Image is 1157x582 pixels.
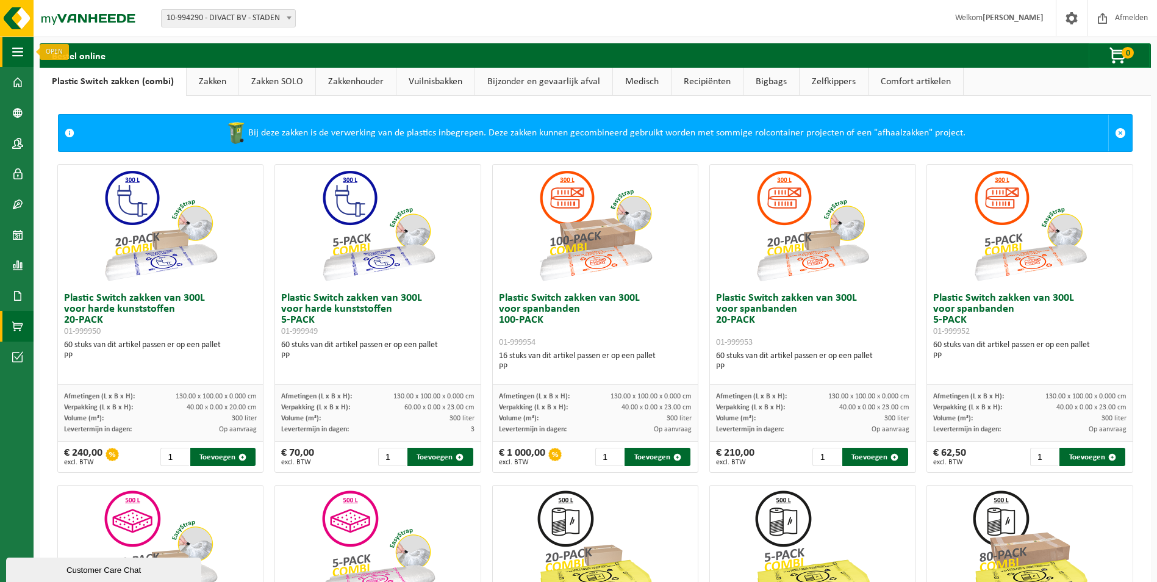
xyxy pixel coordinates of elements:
[751,165,873,287] img: 01-999953
[190,448,256,466] button: Toevoegen
[499,351,692,373] div: 16 stuks van dit artikel passen er op een pallet
[933,340,1127,362] div: 60 stuks van dit artikel passen er op een pallet
[499,415,539,422] span: Volume (m³):
[839,404,909,411] span: 40.00 x 0.00 x 23.00 cm
[1089,426,1127,433] span: Op aanvraag
[716,362,909,373] div: PP
[1108,115,1132,151] a: Sluit melding
[1122,47,1134,59] span: 0
[499,362,692,373] div: PP
[281,415,321,422] span: Volume (m³):
[187,404,257,411] span: 40.00 x 0.00 x 20.00 cm
[933,327,970,336] span: 01-999952
[499,448,545,466] div: € 1 000,00
[716,415,756,422] span: Volume (m³):
[396,68,475,96] a: Vuilnisbakken
[64,459,102,466] span: excl. BTW
[499,338,536,347] span: 01-999954
[869,68,963,96] a: Comfort artikelen
[281,426,349,433] span: Levertermijn in dagen:
[161,9,296,27] span: 10-994290 - DIVACT BV - STADEN
[716,293,909,348] h3: Plastic Switch zakken van 300L voor spanbanden 20-PACK
[407,448,473,466] button: Toevoegen
[667,415,692,422] span: 300 liter
[716,351,909,373] div: 60 stuks van dit artikel passen er op een pallet
[613,68,671,96] a: Medisch
[64,340,257,362] div: 60 stuks van dit artikel passen er op een pallet
[162,10,295,27] span: 10-994290 - DIVACT BV - STADEN
[64,415,104,422] span: Volume (m³):
[933,448,966,466] div: € 62,50
[176,393,257,400] span: 130.00 x 100.00 x 0.000 cm
[99,165,221,287] img: 01-999950
[812,448,841,466] input: 1
[281,459,314,466] span: excl. BTW
[378,448,407,466] input: 1
[969,165,1091,287] img: 01-999952
[64,426,132,433] span: Levertermijn in dagen:
[716,426,784,433] span: Levertermijn in dagen:
[281,448,314,466] div: € 70,00
[281,327,318,336] span: 01-999949
[475,68,612,96] a: Bijzonder en gevaarlijk afval
[64,404,133,411] span: Verpakking (L x B x H):
[64,327,101,336] span: 01-999950
[281,293,475,337] h3: Plastic Switch zakken van 300L voor harde kunststoffen 5-PACK
[933,426,1001,433] span: Levertermijn in dagen:
[499,426,567,433] span: Levertermijn in dagen:
[499,459,545,466] span: excl. BTW
[187,68,238,96] a: Zakken
[672,68,743,96] a: Recipiënten
[219,426,257,433] span: Op aanvraag
[933,293,1127,337] h3: Plastic Switch zakken van 300L voor spanbanden 5-PACK
[160,448,189,466] input: 1
[317,165,439,287] img: 01-999949
[1030,448,1059,466] input: 1
[933,351,1127,362] div: PP
[499,393,570,400] span: Afmetingen (L x B x H):
[1045,393,1127,400] span: 130.00 x 100.00 x 0.000 cm
[828,393,909,400] span: 130.00 x 100.00 x 0.000 cm
[6,555,204,582] iframe: chat widget
[281,404,350,411] span: Verpakking (L x B x H):
[1056,404,1127,411] span: 40.00 x 0.00 x 23.00 cm
[499,293,692,348] h3: Plastic Switch zakken van 300L voor spanbanden 100-PACK
[40,43,118,67] h2: Bestel online
[404,404,475,411] span: 60.00 x 0.00 x 23.00 cm
[81,115,1108,151] div: Bij deze zakken is de verwerking van de plastics inbegrepen. Deze zakken kunnen gecombineerd gebr...
[716,393,787,400] span: Afmetingen (L x B x H):
[884,415,909,422] span: 300 liter
[983,13,1044,23] strong: [PERSON_NAME]
[743,68,799,96] a: Bigbags
[281,340,475,362] div: 60 stuks van dit artikel passen er op een pallet
[64,448,102,466] div: € 240,00
[800,68,868,96] a: Zelfkippers
[239,68,315,96] a: Zakken SOLO
[595,448,624,466] input: 1
[1089,43,1150,68] button: 0
[64,293,257,337] h3: Plastic Switch zakken van 300L voor harde kunststoffen 20-PACK
[716,338,753,347] span: 01-999953
[1059,448,1125,466] button: Toevoegen
[611,393,692,400] span: 130.00 x 100.00 x 0.000 cm
[933,393,1004,400] span: Afmetingen (L x B x H):
[933,415,973,422] span: Volume (m³):
[872,426,909,433] span: Op aanvraag
[450,415,475,422] span: 300 liter
[716,404,785,411] span: Verpakking (L x B x H):
[716,448,754,466] div: € 210,00
[281,393,352,400] span: Afmetingen (L x B x H):
[1101,415,1127,422] span: 300 liter
[842,448,908,466] button: Toevoegen
[316,68,396,96] a: Zakkenhouder
[40,68,186,96] a: Plastic Switch zakken (combi)
[933,404,1002,411] span: Verpakking (L x B x H):
[224,121,248,145] img: WB-0240-HPE-GN-50.png
[716,459,754,466] span: excl. BTW
[499,404,568,411] span: Verpakking (L x B x H):
[621,404,692,411] span: 40.00 x 0.00 x 23.00 cm
[534,165,656,287] img: 01-999954
[281,351,475,362] div: PP
[393,393,475,400] span: 130.00 x 100.00 x 0.000 cm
